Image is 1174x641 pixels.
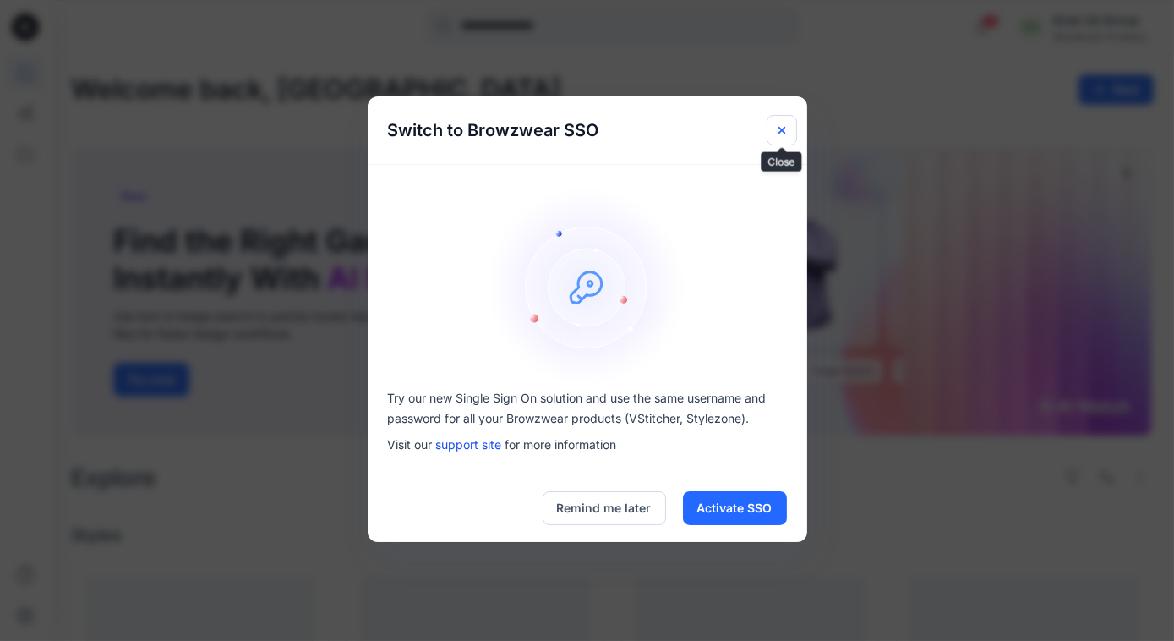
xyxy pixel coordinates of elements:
p: Try our new Single Sign On solution and use the same username and password for all your Browzwear... [388,388,787,429]
button: Activate SSO [683,491,787,525]
a: support site [436,437,502,452]
button: Remind me later [543,491,666,525]
h5: Switch to Browzwear SSO [368,96,620,164]
p: Visit our for more information [388,436,787,453]
img: onboarding-sz2.1ef2cb9c.svg [486,185,689,388]
button: Close [767,115,797,145]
